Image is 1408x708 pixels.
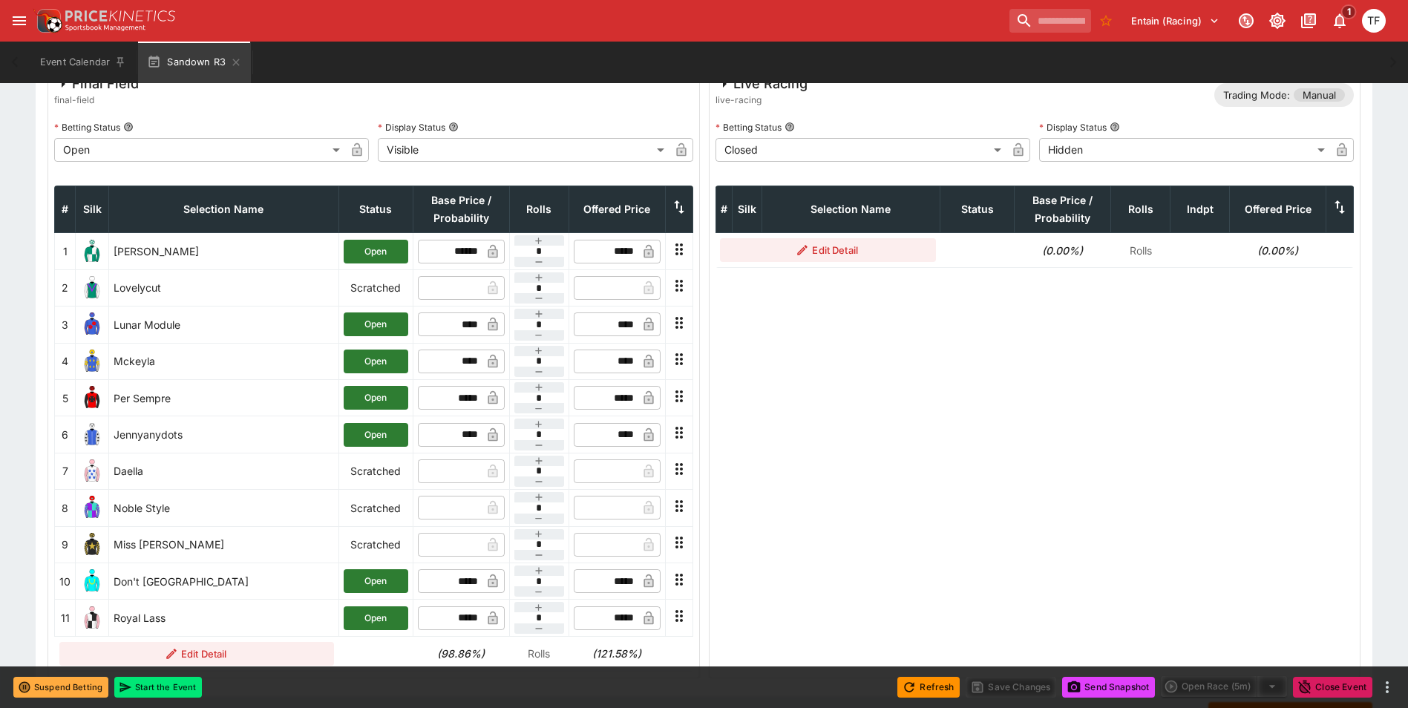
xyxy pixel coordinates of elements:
[1326,7,1353,34] button: Notifications
[1223,88,1290,103] p: Trading Mode:
[1358,4,1390,37] button: Tom Flynn
[344,280,408,295] p: Scratched
[80,350,104,373] img: runner 4
[114,677,202,698] button: Start the Event
[716,75,808,93] div: Live Racing
[65,10,175,22] img: PriceKinetics
[509,186,569,233] th: Rolls
[80,240,104,263] img: runner 1
[55,453,76,489] td: 7
[109,526,339,563] td: Miss [PERSON_NAME]
[1378,678,1396,696] button: more
[344,500,408,516] p: Scratched
[448,122,459,132] button: Display Status
[762,186,940,233] th: Selection Name
[1233,7,1260,34] button: Connected to PK
[33,6,62,36] img: PriceKinetics Logo
[80,569,104,593] img: runner 10
[716,93,808,108] span: live-racing
[1015,186,1111,233] th: Base Price / Probability
[109,563,339,599] td: Don't [GEOGRAPHIC_DATA]
[785,122,795,132] button: Betting Status
[1062,677,1155,698] button: Send Snapshot
[1122,9,1228,33] button: Select Tenant
[109,453,339,489] td: Daella
[80,459,104,483] img: runner 7
[1362,9,1386,33] div: Tom Flynn
[31,42,135,83] button: Event Calendar
[55,600,76,636] td: 11
[109,490,339,526] td: Noble Style
[1295,7,1322,34] button: Documentation
[109,600,339,636] td: Royal Lass
[417,646,505,661] h6: (98.86%)
[55,307,76,343] td: 3
[109,269,339,306] td: Lovelycut
[55,269,76,306] td: 2
[1230,186,1326,233] th: Offered Price
[1234,243,1322,258] h6: (0.00%)
[344,312,408,336] button: Open
[1341,4,1357,19] span: 1
[138,42,251,83] button: Sandown R3
[109,379,339,416] td: Per Sempre
[109,343,339,379] td: Mckeyla
[55,526,76,563] td: 9
[109,233,339,269] td: [PERSON_NAME]
[378,121,445,134] p: Display Status
[123,122,134,132] button: Betting Status
[55,416,76,453] td: 6
[344,386,408,410] button: Open
[344,350,408,373] button: Open
[940,186,1015,233] th: Status
[344,537,408,552] p: Scratched
[1039,138,1330,162] div: Hidden
[1264,7,1291,34] button: Toggle light/dark mode
[413,186,509,233] th: Base Price / Probability
[720,238,936,262] button: Edit Detail
[716,186,732,233] th: #
[65,24,145,31] img: Sportsbook Management
[54,121,120,134] p: Betting Status
[76,186,109,233] th: Silk
[80,423,104,447] img: runner 6
[54,93,139,108] span: final-field
[6,7,33,34] button: open drawer
[80,276,104,300] img: runner 2
[1293,677,1372,698] button: Close Event
[573,646,661,661] h6: (121.58%)
[344,463,408,479] p: Scratched
[1111,186,1170,233] th: Rolls
[13,677,108,698] button: Suspend Betting
[55,186,76,233] th: #
[55,233,76,269] td: 1
[109,307,339,343] td: Lunar Module
[54,138,345,162] div: Open
[80,386,104,410] img: runner 5
[55,379,76,416] td: 5
[732,186,762,233] th: Silk
[80,606,104,630] img: runner 11
[1110,122,1120,132] button: Display Status
[1170,186,1230,233] th: Independent
[80,533,104,557] img: runner 9
[109,416,339,453] td: Jennyanydots
[55,343,76,379] td: 4
[1161,676,1287,697] div: split button
[109,186,339,233] th: Selection Name
[344,606,408,630] button: Open
[344,423,408,447] button: Open
[1039,121,1107,134] p: Display Status
[344,240,408,263] button: Open
[1094,9,1118,33] button: No Bookmarks
[344,569,408,593] button: Open
[1294,88,1345,103] span: Manual
[55,490,76,526] td: 8
[1019,243,1107,258] h6: (0.00%)
[55,563,76,599] td: 10
[80,312,104,336] img: runner 3
[338,186,413,233] th: Status
[716,138,1006,162] div: Closed
[378,138,669,162] div: Visible
[59,642,335,666] button: Edit Detail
